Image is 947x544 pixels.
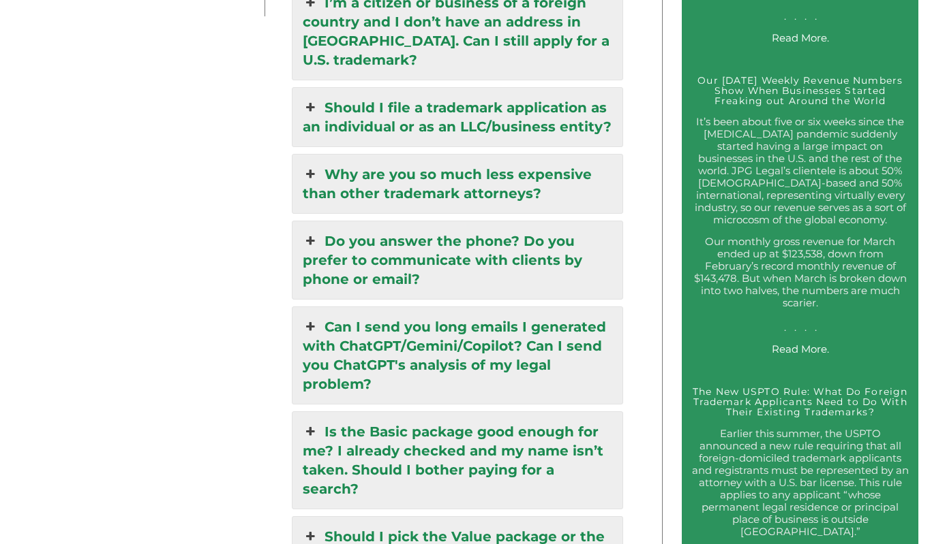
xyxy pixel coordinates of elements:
p: It’s been about five or six weeks since the [MEDICAL_DATA] pandemic suddenly started having a lar... [691,116,910,226]
a: Should I file a trademark application as an individual or as an LLC/business entity? [292,88,622,146]
a: Why are you so much less expensive than other trademark attorneys? [292,155,622,213]
a: Read More. [772,342,829,355]
p: Our monthly gross revenue for March ended up at $123,538, down from February’s record monthly rev... [691,236,910,334]
a: Can I send you long emails I generated with ChatGPT/Gemini/Copilot? Can I send you ChatGPT's anal... [292,307,622,404]
a: The New USPTO Rule: What Do Foreign Trademark Applicants Need to Do With Their Existing Trademarks? [693,386,907,418]
a: Our [DATE] Weekly Revenue Numbers Show When Businesses Started Freaking out Around the World [697,75,903,107]
a: Read More. [772,31,829,44]
a: Do you answer the phone? Do you prefer to communicate with clients by phone or email? [292,221,622,299]
a: Is the Basic package good enough for me? I already checked and my name isn’t taken. Should I both... [292,412,622,509]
